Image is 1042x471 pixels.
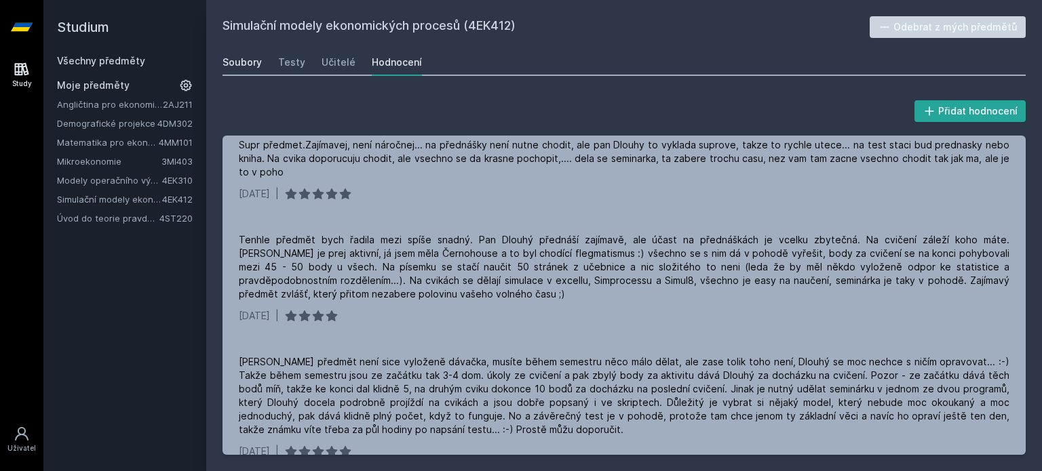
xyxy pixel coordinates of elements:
a: Úvod do teorie pravděpodobnosti a matematické statistiky [57,211,159,225]
a: 4ST220 [159,213,193,224]
a: 3MI403 [161,156,193,167]
a: 2AJ211 [163,99,193,110]
a: Všechny předměty [57,55,145,66]
a: 4DM302 [157,118,193,129]
div: Testy [278,56,305,69]
div: [PERSON_NAME] předmět není sice vyloženě dávačka, musíte během semestru něco málo dělat, ale zase... [239,355,1009,436]
a: Učitelé [322,49,355,76]
div: [DATE] [239,309,270,323]
a: Matematika pro ekonomy [57,136,159,149]
div: Study [12,79,32,89]
a: Simulační modely ekonomických procesů [57,192,162,206]
div: Učitelé [322,56,355,69]
a: Demografické projekce [57,117,157,130]
a: Mikroekonomie [57,155,161,168]
div: [DATE] [239,445,270,458]
span: Moje předměty [57,79,130,92]
div: Tenhle předmět bych řadila mezi spíše snadný. Pan Dlouhý přednáší zajímavě, ale účast na přednášk... [239,233,1009,301]
div: | [275,187,279,201]
a: 4EK412 [162,194,193,205]
a: 4EK310 [162,175,193,186]
div: | [275,445,279,458]
div: [DATE] [239,187,270,201]
a: Soubory [223,49,262,76]
div: Soubory [223,56,262,69]
a: Modely operačního výzkumu [57,173,162,187]
div: Hodnocení [372,56,422,69]
h2: Simulační modely ekonomických procesů (4EK412) [223,16,870,38]
a: 4MM101 [159,137,193,148]
a: Study [3,54,41,96]
a: Testy [278,49,305,76]
div: Supr předmet.Zajímavej, není náročnej... na přednášky není nutne chodit, ale pan Dlouhy to vyklad... [239,138,1009,179]
button: Přidat hodnocení [914,100,1026,122]
div: Uživatel [7,443,36,453]
a: Uživatel [3,419,41,460]
a: Hodnocení [372,49,422,76]
div: | [275,309,279,323]
button: Odebrat z mých předmětů [870,16,1026,38]
a: Angličtina pro ekonomická studia 1 (B2/C1) [57,98,163,111]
